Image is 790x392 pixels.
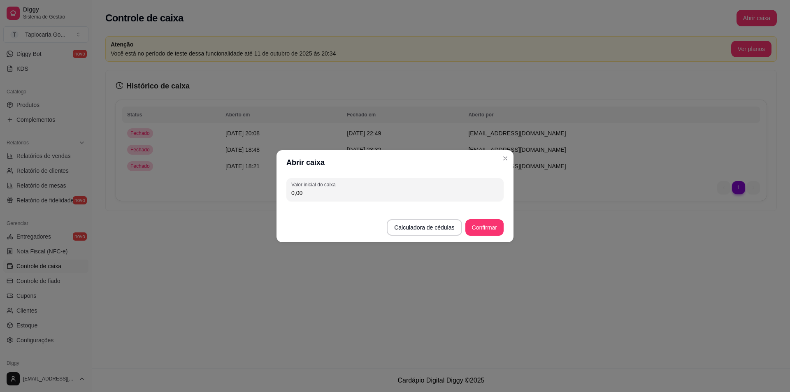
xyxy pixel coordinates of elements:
[291,189,499,197] input: Valor inicial do caixa
[387,219,462,236] button: Calculadora de cédulas
[276,150,513,175] header: Abrir caixa
[291,181,338,188] label: Valor inicial do caixa
[499,152,512,165] button: Close
[465,219,504,236] button: Confirmar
